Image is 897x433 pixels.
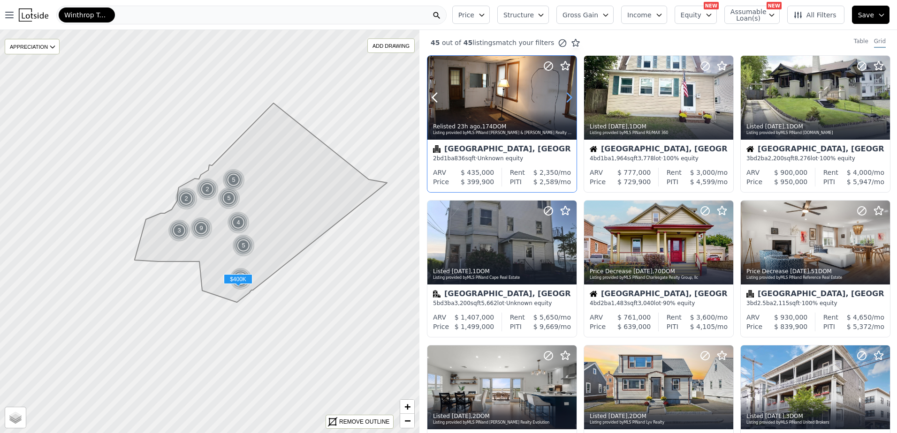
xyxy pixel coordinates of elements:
[794,155,810,162] span: 8,276
[590,322,606,331] div: Price
[232,234,255,257] div: 5
[690,169,715,176] span: $ 3,000
[823,313,838,322] div: Rent
[229,268,252,290] img: g1.png
[590,420,729,426] div: Listing provided by MLS PIN and Lyv Realty
[678,177,728,187] div: /mo
[525,313,571,322] div: /mo
[433,290,571,299] div: [GEOGRAPHIC_DATA], [GEOGRAPHIC_DATA]
[858,10,874,20] span: Save
[740,200,889,337] a: Price Decrease [DATE],51DOMListing provided byMLS PINand Reference Real EstateCondominium[GEOGRAP...
[608,413,628,419] time: 2025-09-23 23:07
[874,37,886,48] div: Grid
[404,401,410,412] span: +
[730,8,760,22] span: Assumable Loan(s)
[522,322,571,331] div: /mo
[590,268,729,275] div: Price Decrease , 70 DOM
[823,168,838,177] div: Rent
[427,200,576,337] a: Listed [DATE],1DOMListing provided byMLS PINand Cape Real EstateMultifamily[GEOGRAPHIC_DATA], [GE...
[621,6,667,24] button: Income
[452,268,471,275] time: 2025-09-24 20:06
[682,313,728,322] div: /mo
[433,299,571,307] div: 5 bd 3 ba sqft lot · Unknown equity
[218,187,240,209] div: 5
[617,323,651,330] span: $ 639,000
[746,322,762,331] div: Price
[556,6,614,24] button: Gross Gain
[227,211,250,234] div: 4
[229,268,252,290] div: 10
[852,6,889,24] button: Save
[590,412,729,420] div: Listed , 2 DOM
[746,299,884,307] div: 3 bd 2.5 ba sqft · 100% equity
[227,211,250,234] img: g1.png
[533,314,558,321] span: $ 5,650
[461,39,472,46] span: 45
[746,268,885,275] div: Price Decrease , 51 DOM
[433,313,446,322] div: ARV
[746,130,885,136] div: Listing provided by MLS PIN and [DOMAIN_NAME]
[368,39,414,52] div: ADD DRAWING
[64,10,109,20] span: Winthrop Town
[533,178,558,186] span: $ 2,589
[458,10,474,20] span: Price
[196,178,219,201] img: g1.png
[339,418,389,426] div: REMOVE OUTLINE
[746,412,885,420] div: Listed , 3 DOM
[455,155,465,162] span: 836
[767,2,782,9] div: NEW
[497,6,549,24] button: Structure
[638,155,654,162] span: 3,778
[400,414,414,428] a: Zoom out
[433,420,572,426] div: Listing provided by MLS PIN and [PERSON_NAME] Realty Evolution
[675,6,717,24] button: Equity
[455,300,471,306] span: 3,200
[746,168,760,177] div: ARV
[584,55,733,193] a: Listed [DATE],1DOMListing provided byMLS PINand RE/MAX 360House[GEOGRAPHIC_DATA], [GEOGRAPHIC_DAT...
[690,323,715,330] span: $ 4,105
[746,155,884,162] div: 3 bd 2 ba sqft lot · 100% equity
[667,177,678,187] div: PITI
[774,178,807,186] span: $ 950,000
[433,290,441,298] img: Multifamily
[168,219,190,242] div: 3
[611,155,627,162] span: 1,964
[774,323,807,330] span: $ 839,900
[510,177,522,187] div: PITI
[823,177,835,187] div: PITI
[790,268,809,275] time: 2025-09-24 18:09
[611,300,627,306] span: 1,483
[590,168,603,177] div: ARV
[740,55,889,193] a: Listed [DATE],1DOMListing provided byMLS PINand [DOMAIN_NAME]House[GEOGRAPHIC_DATA], [GEOGRAPHIC_...
[433,155,571,162] div: 2 bd 1 ba sqft · Unknown equity
[455,314,494,321] span: $ 1,407,000
[590,145,728,155] div: [GEOGRAPHIC_DATA], [GEOGRAPHIC_DATA]
[746,290,884,299] div: [GEOGRAPHIC_DATA], [GEOGRAPHIC_DATA]
[667,168,682,177] div: Rent
[638,300,654,306] span: 3,040
[787,6,844,24] button: All Filters
[774,314,807,321] span: $ 930,000
[190,217,213,239] img: g1.png
[724,6,780,24] button: Assumable Loan(s)
[590,145,597,153] img: House
[503,10,533,20] span: Structure
[510,322,522,331] div: PITI
[584,200,733,337] a: Price Decrease [DATE],70DOMListing provided byMLS PINand Charlesgate Realty Group, llcHouse[GEOGR...
[224,274,252,288] div: $400K
[847,314,872,321] span: $ 4,650
[835,177,884,187] div: /mo
[793,10,836,20] span: All Filters
[847,323,872,330] span: $ 5,372
[746,420,885,426] div: Listing provided by MLS PIN and United Brokers
[433,145,441,153] img: Condominium
[457,123,480,130] time: 2025-09-25 18:14
[590,290,597,298] img: House
[765,413,784,419] time: 2025-09-22 23:08
[590,130,729,136] div: Listing provided by MLS PIN and RE/MAX 360
[667,322,678,331] div: PITI
[461,178,494,186] span: $ 399,900
[617,178,651,186] span: $ 729,900
[510,313,525,322] div: Rent
[590,177,606,187] div: Price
